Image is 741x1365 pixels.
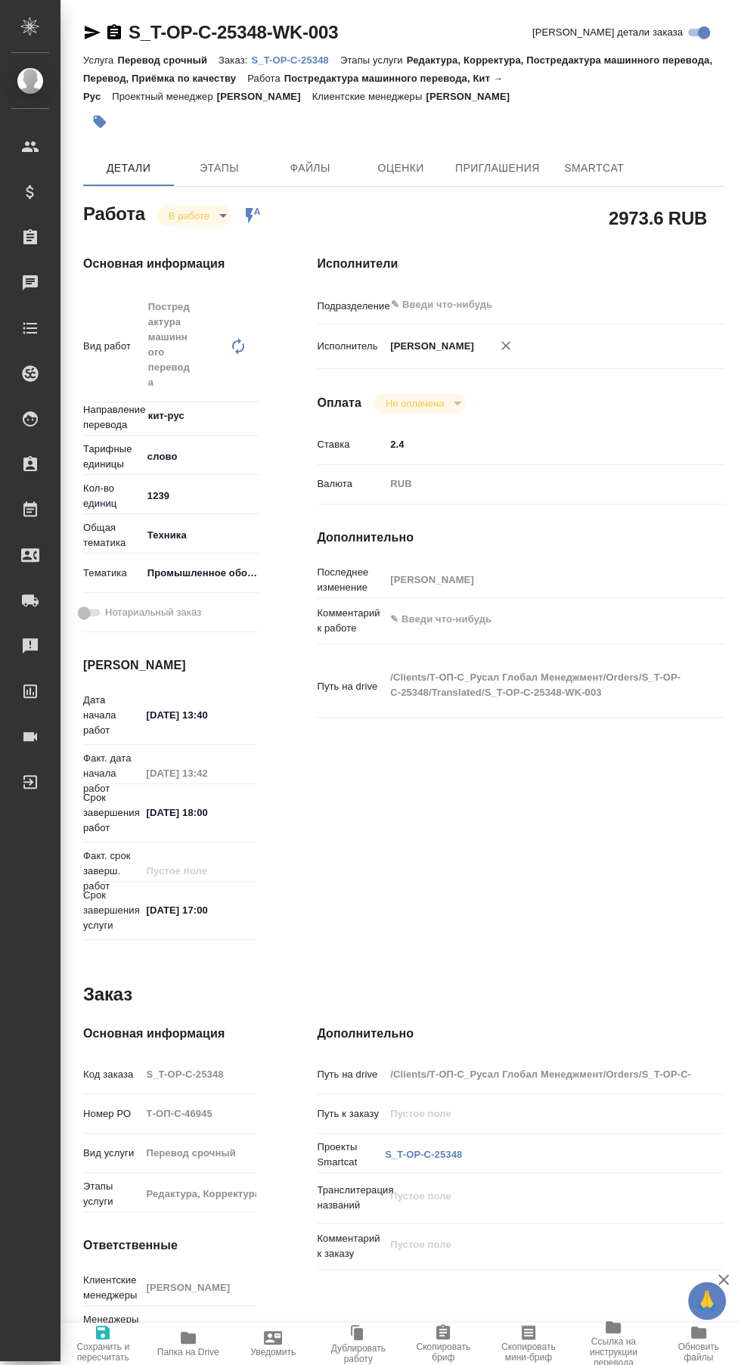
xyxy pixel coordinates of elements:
input: ✎ Введи что-нибудь [385,433,690,455]
input: ✎ Введи что-нибудь [141,899,256,921]
h4: Оплата [317,394,361,412]
input: Пустое поле [385,1063,690,1085]
p: Проектный менеджер [112,91,216,102]
p: Услуга [83,54,117,66]
input: Пустое поле [141,1103,256,1125]
span: Дублировать работу [325,1343,392,1364]
div: В работе [157,206,232,226]
button: Ссылка на инструкции перевода [571,1323,656,1365]
p: Комментарий к работе [317,606,385,636]
p: Направление перевода [83,402,142,433]
button: Скопировать ссылку для ЯМессенджера [83,23,101,42]
div: В работе [374,393,467,414]
button: Скопировать мини-бриф [486,1323,572,1365]
p: [PERSON_NAME] [426,91,521,102]
span: Нотариальный заказ [105,605,201,620]
a: S_T-OP-C-25348-WK-003 [129,22,338,42]
h4: Ответственные [83,1236,256,1255]
p: Тарифные единицы [83,442,142,472]
span: Сохранить и пересчитать [70,1342,137,1363]
div: Техника [142,523,279,548]
span: SmartCat [558,159,631,178]
p: Клиентские менеджеры [83,1273,141,1303]
p: Клиентские менеджеры [312,91,426,102]
textarea: /Clients/Т-ОП-С_Русал Глобал Менеджмент/Orders/S_T-OP-C-25348/Translated/S_T-OP-C-25348-WK-003 [385,665,690,706]
h4: Дополнительно [317,529,724,547]
h4: Основная информация [83,1025,256,1043]
button: Дублировать работу [316,1323,402,1365]
div: RUB [385,471,690,497]
span: Папка на Drive [157,1347,219,1357]
button: Удалить исполнителя [489,329,522,362]
input: Пустое поле [141,1183,256,1205]
p: Заказ: [219,54,251,66]
input: ✎ Введи что-нибудь [141,704,256,726]
p: [PERSON_NAME] [217,91,312,102]
span: [PERSON_NAME] детали заказа [532,25,683,40]
p: Этапы услуги [340,54,407,66]
span: Этапы [183,159,256,178]
p: Путь на drive [317,1067,385,1082]
span: Скопировать мини-бриф [495,1342,563,1363]
p: Последнее изменение [317,565,385,595]
span: Обновить файлы [665,1342,733,1363]
p: Исполнитель [317,339,385,354]
a: S_T-OP-C-25348 [385,1149,462,1160]
input: Пустое поле [141,860,256,882]
p: Менеджеры верстки [83,1312,141,1342]
p: Кол-во единиц [83,481,142,511]
p: Путь на drive [317,679,385,694]
p: Проекты Smartcat [317,1140,385,1170]
button: В работе [164,209,214,222]
h4: [PERSON_NAME] [83,656,256,675]
input: ✎ Введи что-нибудь [141,802,256,824]
div: слово [142,444,279,470]
p: Этапы услуги [83,1179,141,1209]
p: Факт. дата начала работ [83,751,141,796]
a: S_T-OP-C-25348 [251,53,339,66]
button: Open [251,414,254,417]
input: Пустое поле [385,569,690,591]
h2: Заказ [83,982,132,1007]
span: Детали [92,159,165,178]
p: Транслитерация названий [317,1183,385,1213]
p: Путь к заказу [317,1106,385,1121]
p: Срок завершения работ [83,790,141,836]
span: Уведомить [250,1347,296,1357]
p: Код заказа [83,1067,141,1082]
span: 🙏 [694,1285,720,1317]
input: ✎ Введи что-нибудь [142,485,260,507]
p: Вид услуги [83,1146,141,1161]
p: [PERSON_NAME] [385,339,474,354]
button: Сохранить и пересчитать [60,1323,146,1365]
button: Уведомить [231,1323,316,1365]
p: Валюта [317,476,385,492]
span: Приглашения [455,159,540,178]
input: Пустое поле [141,762,256,784]
p: Тематика [83,566,142,581]
p: S_T-OP-C-25348 [251,54,339,66]
input: Пустое поле [141,1063,256,1085]
span: Файлы [274,159,346,178]
h2: Работа [83,199,145,226]
input: Пустое поле [141,1277,256,1298]
button: Добавить тэг [83,105,116,138]
button: Папка на Drive [146,1323,231,1365]
p: Общая тематика [83,520,142,551]
p: Ставка [317,437,385,452]
button: Скопировать бриф [401,1323,486,1365]
p: Вид работ [83,339,142,354]
h4: Исполнители [317,255,724,273]
button: Не оплачена [381,397,448,410]
h2: 2973.6 RUB [609,205,707,231]
div: Промышленное оборудование [142,560,279,586]
p: Работа [247,73,284,84]
button: 🙏 [688,1282,726,1320]
button: Open [682,303,685,306]
p: Перевод срочный [117,54,219,66]
h4: Дополнительно [317,1025,724,1043]
p: Дата начала работ [83,693,141,738]
p: Номер РО [83,1106,141,1121]
p: Срок завершения услуги [83,888,141,933]
input: ✎ Введи что-нибудь [389,296,635,314]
